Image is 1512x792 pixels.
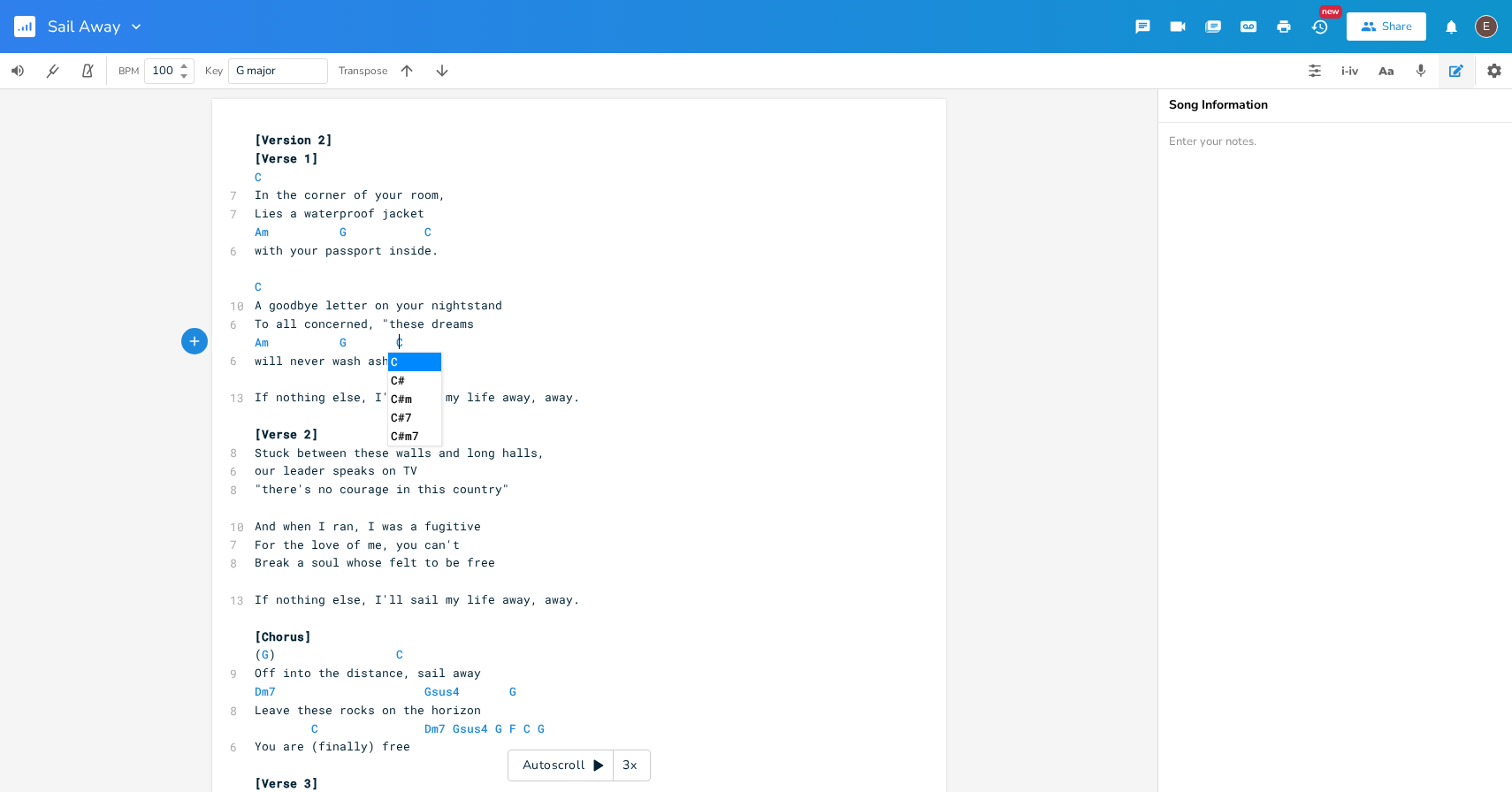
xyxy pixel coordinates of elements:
[1475,15,1498,38] div: edward
[340,224,347,240] span: G
[388,408,441,427] li: C#7
[255,665,481,681] span: Off into the distance, sail away
[311,720,318,736] span: C
[508,750,651,781] div: Autoscroll
[255,683,276,699] span: Dm7
[396,334,403,350] span: C
[255,334,269,350] span: Am
[205,65,223,76] div: Key
[255,702,481,718] span: Leave these rocks on the horizon
[255,481,509,497] span: "there's no courage in this country"
[1169,99,1501,111] div: Song Information
[262,646,269,662] span: G
[1382,19,1412,34] div: Share
[255,646,403,662] span: ( )
[236,63,276,79] span: G major
[255,132,332,148] span: [Version 2]
[538,720,545,736] span: G
[255,389,580,405] span: If nothing else, I'll sail my life away, away.
[388,427,441,445] li: C#m7
[1475,6,1498,47] button: E
[424,720,446,736] span: Dm7
[255,628,311,644] span: [Chorus]
[255,445,545,461] span: Stuck between these walls and long halls,
[388,371,441,390] li: C#
[509,720,516,736] span: F
[255,775,318,791] span: [Verse 3]
[614,750,645,781] div: 3x
[255,537,460,552] span: For the love of me, you can't
[255,205,424,221] span: Lies a waterproof jacket
[255,187,446,202] span: In the corner of your room,
[255,224,269,240] span: Am
[255,316,474,331] span: To all concerned, "these dreams
[255,169,262,185] span: C
[388,353,441,371] li: C
[424,683,460,699] span: Gsus4
[255,462,417,478] span: our leader speaks on TV
[255,738,410,754] span: You are (finally) free
[255,278,262,294] span: C
[48,19,120,34] span: Sail Away
[255,297,502,313] span: A goodbye letter on your nightstand
[1302,11,1337,42] button: New
[255,150,318,166] span: [Verse 1]
[1347,12,1426,41] button: Share
[255,554,495,570] span: Break a soul whose felt to be free
[453,720,488,736] span: Gsus4
[118,66,139,76] div: BPM
[388,390,441,408] li: C#m
[396,646,403,662] span: C
[495,720,502,736] span: G
[340,334,347,350] span: G
[255,426,318,442] span: [Verse 2]
[255,591,580,607] span: If nothing else, I'll sail my life away, away.
[523,720,531,736] span: C
[255,353,424,369] span: will never wash ashore",
[255,518,481,534] span: And when I ran, I was a fugitive
[255,242,439,258] span: with your passport inside.
[424,224,431,240] span: C
[1319,5,1342,19] div: New
[339,65,387,76] div: Transpose
[509,683,516,699] span: G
